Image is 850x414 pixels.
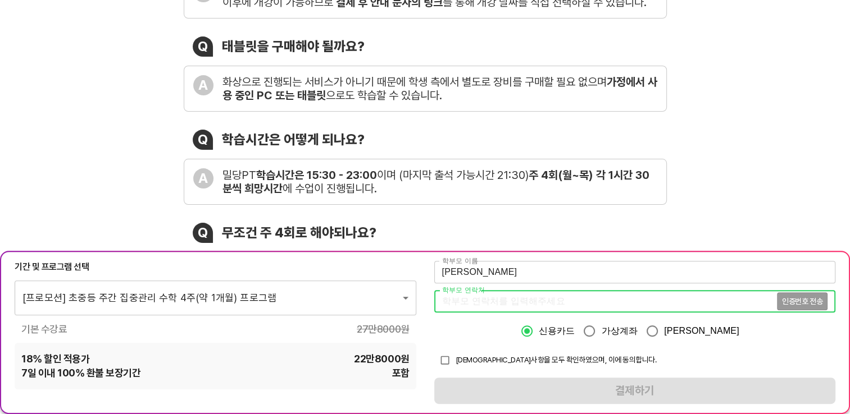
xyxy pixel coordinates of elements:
[222,75,657,102] b: 가정에서 사용 중인 PC 또는 태블릿
[222,168,649,195] b: 주 4회(월~목) 각 1시간 30분씩 희망시간
[193,223,213,243] div: Q
[15,261,416,273] div: 기간 및 프로그램 선택
[601,324,638,338] span: 가상계좌
[357,322,409,336] span: 27만8000 원
[222,38,365,54] div: 태블릿을 구매해야 될까요?
[354,352,409,366] span: 22만8000 원
[222,131,365,148] div: 학습시간은 어떻게 되나요?
[392,366,409,380] span: 포함
[21,322,67,336] span: 기본 수강료
[15,280,416,315] div: [프로모션] 초중등 주간 집중관리 수학 4주(약 1개월) 프로그램
[222,168,657,195] div: 밀당PT 이며 (마지막 출석 가능시간 21:30) 에 수업이 진행됩니다.
[21,352,89,366] span: 18 % 할인 적용가
[193,75,213,95] div: A
[222,224,376,241] div: 무조건 주 4회로 해야되나요?
[664,324,739,338] span: [PERSON_NAME]
[456,355,657,364] span: [DEMOGRAPHIC_DATA]사항을 모두 확인하였으며, 이에 동의합니다.
[222,75,657,102] div: 화상으로 진행되는 서비스가 아니기 때문에 학생 측에서 별도로 장비를 구매할 필요 없으며 으로도 학습할 수 있습니다.
[434,261,836,283] input: 학부모 이름을 입력해주세요
[193,130,213,150] div: Q
[256,168,377,182] b: 학습시간은 15:30 - 23:00
[539,324,575,338] span: 신용카드
[434,290,777,312] input: 학부모 연락처를 입력해주세요
[21,366,140,380] span: 7 일 이내 100% 환불 보장기간
[193,36,213,57] div: Q
[193,168,213,188] div: A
